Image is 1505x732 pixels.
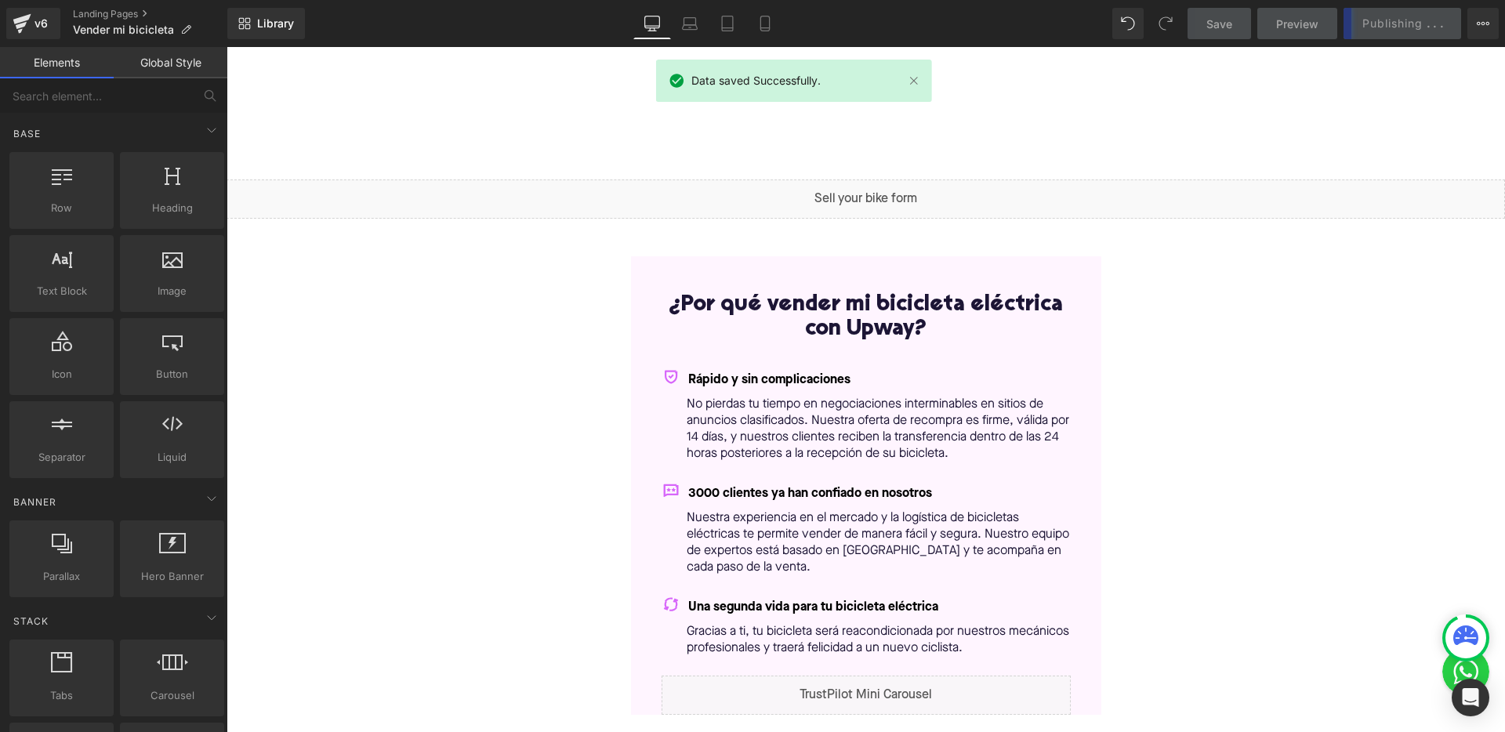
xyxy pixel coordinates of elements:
[125,283,219,299] span: Image
[462,327,624,339] span: Rápido y sin complicaciones
[746,8,784,39] a: Mobile
[460,350,844,415] p: No pierdas tu tiempo en negociaciones interminables en sitios de anuncios clasificados. Nuestra o...
[1206,16,1232,32] span: Save
[257,16,294,31] span: Library
[462,554,712,567] span: Una segunda vida para tu bicicleta eléctrica
[125,200,219,216] span: Heading
[1150,8,1181,39] button: Redo
[114,47,227,78] a: Global Style
[1216,601,1263,648] img: Whatsapp
[227,8,305,39] a: New Library
[14,568,109,585] span: Parallax
[12,614,50,629] span: Stack
[1257,8,1337,39] a: Preview
[1112,8,1144,39] button: Undo
[14,366,109,382] span: Icon
[460,463,844,529] p: Nuestra experiencia en el mercado y la logística de bicicletas eléctricas te permite vender de ma...
[709,8,746,39] a: Tablet
[14,283,109,299] span: Text Block
[14,449,109,466] span: Separator
[462,440,705,453] span: 3000 clientes ya han confiado en nosotros
[14,687,109,704] span: Tabs
[12,495,58,509] span: Banner
[125,568,219,585] span: Hero Banner
[73,8,227,20] a: Landing Pages
[125,687,219,704] span: Carousel
[1467,8,1499,39] button: More
[125,449,219,466] span: Liquid
[691,72,821,89] span: Data saved Successfully.
[125,366,219,382] span: Button
[435,247,844,295] h2: ¿Por qué vender mi bicicleta eléctrica con Upway?
[73,24,174,36] span: Vender mi bicicleta
[12,126,42,141] span: Base
[31,13,51,34] div: v6
[14,200,109,216] span: Row
[460,577,844,610] p: Gracias a ti, tu bicicleta será reacondicionada por nuestros mecánicos profesionales y traerá fel...
[6,8,60,39] a: v6
[1276,16,1318,32] span: Preview
[633,8,671,39] a: Desktop
[671,8,709,39] a: Laptop
[1452,679,1489,716] div: Open Intercom Messenger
